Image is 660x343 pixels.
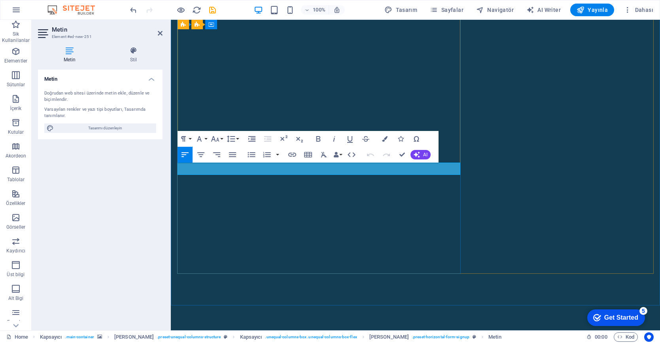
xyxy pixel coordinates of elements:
button: Font Size [209,131,224,147]
button: Tasarım [381,4,420,16]
button: Increase Indent [244,131,259,147]
button: Align Right [209,147,224,163]
button: reload [192,5,201,15]
h3: Element #ed-new-251 [52,33,147,40]
button: AI Writer [523,4,564,16]
i: Sayfayı yeniden yükleyin [192,6,201,15]
h4: Metin [38,47,104,63]
p: Görseller [6,224,25,230]
p: Sütunlar [7,81,25,88]
span: . preset-unequal-columns-structure [157,332,221,342]
button: Insert Table [301,147,316,163]
span: : [600,334,601,340]
button: Line Height [225,131,240,147]
button: Font Family [193,131,208,147]
span: AI Writer [526,6,561,14]
span: . unequal-columns-box .unequal-columns-box-flex [265,332,357,342]
span: . preset-horizontal-form-signup [412,332,469,342]
span: Seçmek için tıkla. Düzenlemek için çift tıkla [40,332,62,342]
span: Seçmek için tıkla. Düzenlemek için çift tıkla [240,332,262,342]
p: Özellikler [6,200,25,207]
span: AI [423,152,427,157]
h6: Oturum süresi [586,332,607,342]
button: Sayfalar [427,4,467,16]
span: Yayınla [577,6,608,14]
button: Clear Formatting [316,147,331,163]
i: Bu element, özelleştirilebilir bir ön ayar [224,335,227,339]
p: İçerik [10,105,21,112]
button: Navigatör [473,4,517,16]
button: Kod [614,332,638,342]
button: save [208,5,217,15]
div: 5 [59,2,66,9]
button: Usercentrics [644,332,654,342]
button: Tasarımı düzenleyin [44,123,156,133]
p: Kutular [8,129,24,135]
i: Bu element, özelleştirilebilir bir ön ayar [473,335,476,339]
button: Ön izleme modundan çıkıp düzenlemeye devam etmek için buraya tıklayın [176,5,185,15]
button: Unordered List [244,147,259,163]
p: Elementler [4,58,27,64]
button: Align Center [193,147,208,163]
button: Dahası [620,4,656,16]
button: Confirm (⌘+⏎) [395,147,410,163]
button: Decrease Indent [260,131,275,147]
button: Icons [393,131,408,147]
i: Kaydet (Ctrl+S) [208,6,217,15]
button: Special Characters [409,131,424,147]
button: 100% [301,5,329,15]
p: Formlar [7,319,25,325]
span: Navigatör [476,6,514,14]
p: Akordeon [6,153,26,159]
span: Seçmek için tıkla. Düzenlemek için çift tıkla [488,332,501,342]
button: Yayınla [570,4,614,16]
h4: Metin [38,70,163,84]
button: Colors [377,131,392,147]
button: Ordered List [274,147,281,163]
button: Paragraph Format [178,131,193,147]
nav: breadcrumb [40,332,501,342]
button: Align Justify [225,147,240,163]
span: Tasarım [384,6,417,14]
button: Superscript [276,131,291,147]
p: Alt Bigi [8,295,24,301]
a: Seçimi iptal etmek için tıkla. Sayfaları açmak için çift tıkla [6,332,28,342]
button: Data Bindings [332,147,343,163]
div: Varsayılan renkler ve yazı tipi boyutları, Tasarımda tanımlanır. [44,106,156,119]
span: . main-container [65,332,94,342]
div: Tasarım (Ctrl+Alt+Y) [381,4,420,16]
span: Sayfalar [430,6,463,14]
button: Ordered List [259,147,274,163]
div: Get Started 5 items remaining, 0% complete [6,4,64,21]
span: Dahası [624,6,653,14]
button: AI [410,150,431,159]
img: Editor Logo [45,5,105,15]
button: undo [129,5,138,15]
span: Kod [617,332,634,342]
p: Üst bilgi [7,271,25,278]
h6: 100% [313,5,325,15]
button: Underline (⌘U) [342,131,357,147]
button: HTML [344,147,359,163]
p: Tablolar [7,176,25,183]
span: Seçmek için tıkla. Düzenlemek için çift tıkla [369,332,409,342]
button: Align Left [178,147,193,163]
div: Doğrudan web sitesi üzerinde metin ekle, düzenle ve biçimlendir. [44,90,156,103]
span: Seçmek için tıkla. Düzenlemek için çift tıkla [114,332,154,342]
span: 00 00 [595,332,607,342]
h4: Stil [104,47,163,63]
button: Redo (⌘⇧Z) [379,147,394,163]
p: Kaydırıcı [6,248,25,254]
div: Get Started [23,9,57,16]
i: Yeniden boyutlandırmada yakınlaştırma düzeyini seçilen cihaza uyacak şekilde otomatik olarak ayarla. [333,6,340,13]
i: Geri al: Element ekle (Ctrl+Z) [129,6,138,15]
button: Strikethrough [358,131,373,147]
button: Insert Link [285,147,300,163]
button: Italic (⌘I) [327,131,342,147]
button: Undo (⌘Z) [363,147,378,163]
i: Bu element, arka plan içeriyor [97,335,102,339]
span: Tasarımı düzenleyin [56,123,154,133]
h2: Metin [52,26,163,33]
button: Bold (⌘B) [311,131,326,147]
button: Subscript [292,131,307,147]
